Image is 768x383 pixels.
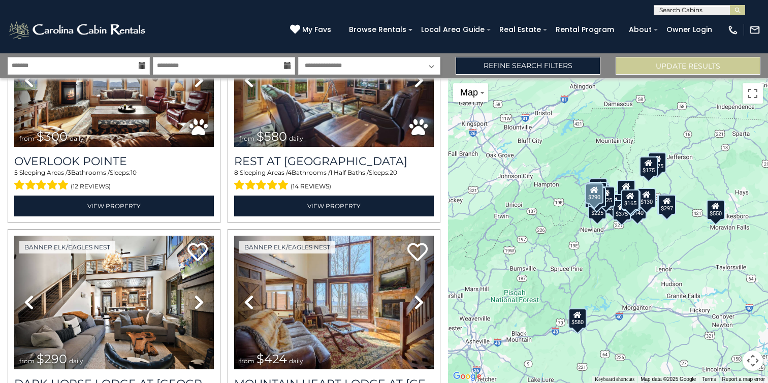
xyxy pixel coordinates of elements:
a: Real Estate [494,22,546,38]
a: Owner Login [661,22,717,38]
span: from [19,357,35,365]
span: from [19,135,35,142]
div: $175 [648,152,666,173]
div: $165 [621,189,639,210]
span: 8 [234,169,238,176]
div: $625 [597,186,615,207]
span: from [239,357,254,365]
div: $580 [568,308,587,329]
a: Report a map error [722,376,765,382]
a: Rental Program [551,22,619,38]
a: Terms (opens in new tab) [702,376,716,382]
div: $425 [589,182,607,202]
div: $290 [585,183,603,204]
h3: Rest at Mountain Crest [234,154,434,168]
a: View Property [14,196,214,216]
span: (14 reviews) [291,180,331,193]
span: (12 reviews) [71,180,111,193]
div: Sleeping Areas / Bathrooms / Sleeps: [234,168,434,193]
div: $297 [658,195,676,215]
button: Update Results [616,57,760,75]
a: Add to favorites [407,242,428,264]
span: 20 [390,169,397,176]
img: thumbnail_164375639.jpeg [14,236,214,369]
span: $580 [257,129,287,144]
img: thumbnail_164747674.jpeg [234,13,434,147]
a: Banner Elk/Eagles Nest [19,241,115,253]
span: 1 Half Baths / [330,169,369,176]
div: $130 [637,188,656,208]
button: Keyboard shortcuts [595,376,634,383]
img: White-1-2.png [8,20,148,40]
span: daily [70,135,84,142]
span: 3 [68,169,71,176]
img: Google [451,370,484,383]
button: Map camera controls [743,350,763,371]
span: daily [289,357,303,365]
a: View Property [234,196,434,216]
div: $349 [617,180,635,200]
a: Refine Search Filters [456,57,600,75]
a: Rest at [GEOGRAPHIC_DATA] [234,154,434,168]
a: Local Area Guide [416,22,490,38]
a: Browse Rentals [344,22,411,38]
a: Open this area in Google Maps (opens a new window) [451,370,484,383]
a: My Favs [290,24,334,36]
span: from [239,135,254,142]
span: 10 [131,169,137,176]
span: 4 [287,169,292,176]
div: $550 [707,200,725,220]
img: phone-regular-white.png [727,24,739,36]
img: mail-regular-white.png [749,24,760,36]
a: Banner Elk/Eagles Nest [239,241,335,253]
a: Add to favorites [187,242,208,264]
span: $424 [257,352,287,366]
div: Sleeping Areas / Bathrooms / Sleeps: [14,168,214,193]
div: $125 [589,178,607,199]
span: daily [289,135,303,142]
div: $375 [613,200,631,220]
span: Map [460,87,478,98]
button: Toggle fullscreen view [743,83,763,104]
span: $300 [37,129,68,144]
img: thumbnail_163263053.jpeg [234,236,434,369]
span: $290 [37,352,67,366]
span: My Favs [302,24,331,35]
a: Overlook Pointe [14,154,214,168]
span: Map data ©2025 Google [641,376,696,382]
span: 5 [14,169,18,176]
a: About [624,22,657,38]
div: $225 [588,199,606,219]
img: thumbnail_163477009.jpeg [14,13,214,147]
button: Change map style [453,83,488,102]
div: $175 [639,156,658,177]
span: daily [69,357,83,365]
